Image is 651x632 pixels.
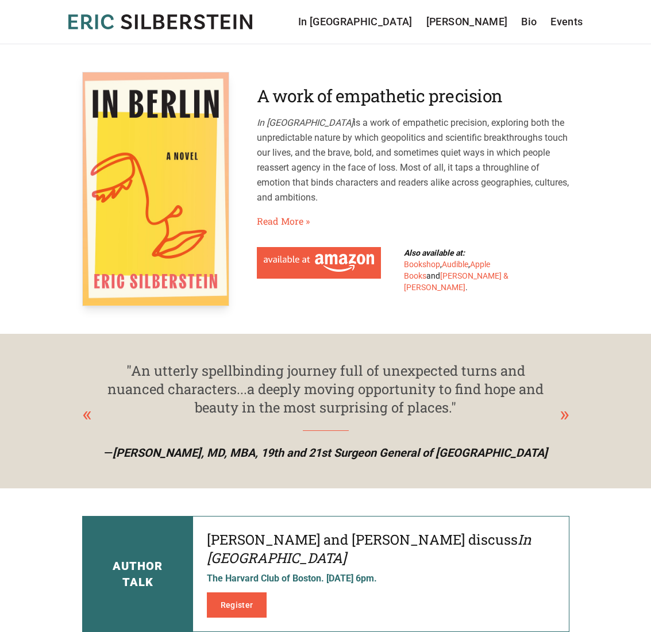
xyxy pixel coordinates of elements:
[404,248,465,257] b: Also available at:
[257,86,569,106] h2: A work of empathetic precision
[207,530,555,567] h4: [PERSON_NAME] and [PERSON_NAME] discuss
[306,214,310,228] span: »
[404,260,440,269] a: Bookshop
[560,399,569,430] div: Next slide
[257,247,381,279] a: Available at Amazon
[113,558,163,590] h3: Author Talk
[550,14,583,30] a: Events
[82,399,92,430] div: Previous slide
[521,14,537,30] a: Bio
[91,445,560,461] p: —
[105,361,546,417] div: "An utterly spellbinding journey full of unexpected turns and nuanced characters...a deeply movin...
[113,446,548,460] span: [PERSON_NAME], MD, MBA, 19th and 21st Surgeon General of [GEOGRAPHIC_DATA]
[207,530,531,567] em: In [GEOGRAPHIC_DATA]
[257,115,569,205] p: is a work of empathetic precision, exploring both the unpredictable nature by which geopolitics a...
[82,72,229,306] img: In Berlin
[82,361,569,461] div: 1 / 4
[404,260,490,280] a: Apple Books
[298,14,413,30] a: In [GEOGRAPHIC_DATA]
[404,247,523,293] div: , , and .
[207,592,267,618] a: Register
[207,572,555,585] p: The Harvard Club of Boston. [DATE] 6pm.
[264,254,374,272] img: Available at Amazon
[442,260,468,269] a: Audible
[257,214,310,228] a: Read More»
[404,271,509,292] a: [PERSON_NAME] & [PERSON_NAME]
[257,117,353,128] em: In [GEOGRAPHIC_DATA]
[426,14,508,30] a: [PERSON_NAME]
